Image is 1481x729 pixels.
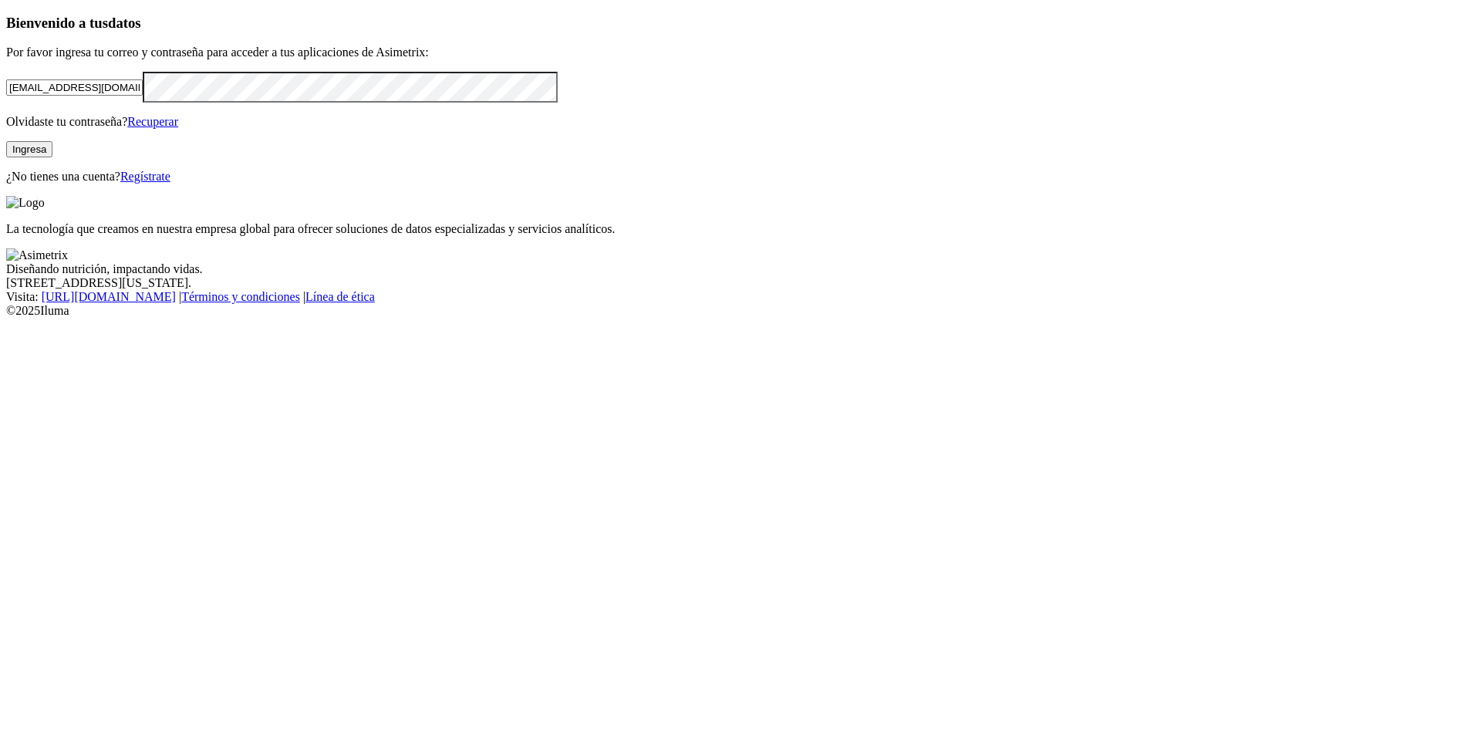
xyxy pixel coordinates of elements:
[6,196,45,210] img: Logo
[6,304,1475,318] div: © 2025 Iluma
[6,248,68,262] img: Asimetrix
[181,290,300,303] a: Términos y condiciones
[6,15,1475,32] h3: Bienvenido a tus
[108,15,141,31] span: datos
[127,115,178,128] a: Recuperar
[42,290,176,303] a: [URL][DOMAIN_NAME]
[6,262,1475,276] div: Diseñando nutrición, impactando vidas.
[6,141,52,157] button: Ingresa
[6,290,1475,304] div: Visita : | |
[6,170,1475,184] p: ¿No tienes una cuenta?
[6,276,1475,290] div: [STREET_ADDRESS][US_STATE].
[6,115,1475,129] p: Olvidaste tu contraseña?
[6,46,1475,59] p: Por favor ingresa tu correo y contraseña para acceder a tus aplicaciones de Asimetrix:
[120,170,170,183] a: Regístrate
[305,290,375,303] a: Línea de ética
[6,79,143,96] input: Tu correo
[6,222,1475,236] p: La tecnología que creamos en nuestra empresa global para ofrecer soluciones de datos especializad...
